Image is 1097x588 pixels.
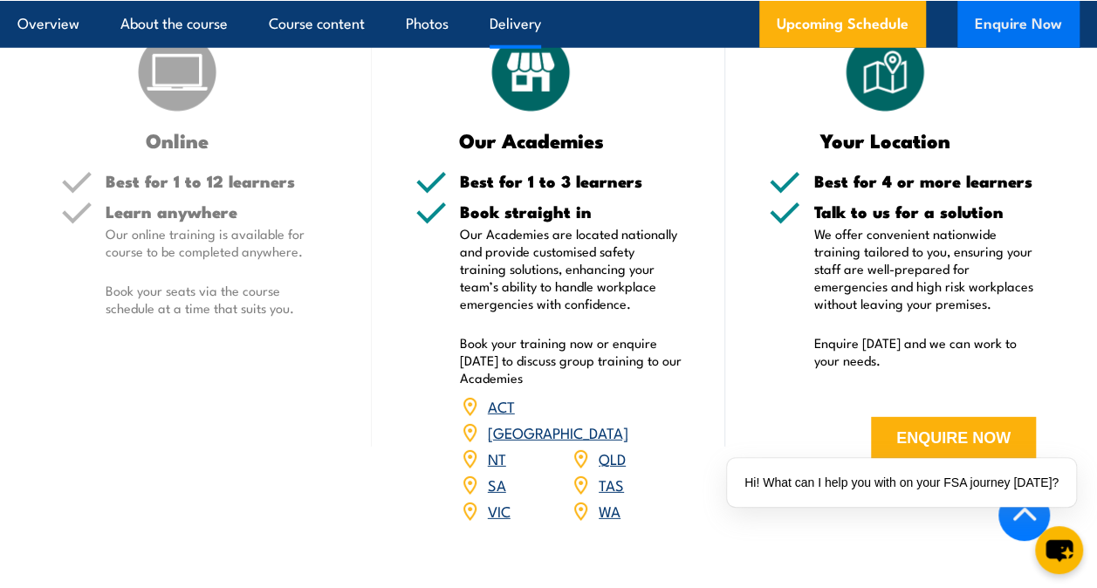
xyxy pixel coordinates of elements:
a: ACT [488,395,515,416]
button: chat-button [1035,526,1083,574]
p: Book your training now or enquire [DATE] to discuss group training to our Academies [460,334,682,386]
p: We offer convenient nationwide training tailored to you, ensuring your staff are well-prepared fo... [813,225,1036,312]
p: Book your seats via the course schedule at a time that suits you. [106,282,328,317]
h5: Book straight in [460,203,682,220]
a: VIC [488,500,511,521]
h5: Talk to us for a solution [813,203,1036,220]
h3: Our Academies [415,130,648,150]
h5: Best for 1 to 12 learners [106,173,328,189]
h5: Best for 4 or more learners [813,173,1036,189]
p: Enquire [DATE] and we can work to your needs. [813,334,1036,369]
p: Our Academies are located nationally and provide customised safety training solutions, enhancing ... [460,225,682,312]
h3: Your Location [769,130,1001,150]
a: NT [488,448,506,468]
a: QLD [599,448,626,468]
h5: Best for 1 to 3 learners [460,173,682,189]
h3: Online [61,130,293,150]
h5: Learn anywhere [106,203,328,220]
div: Hi! What can I help you with on your FSA journey [DATE]? [727,458,1076,507]
a: SA [488,474,506,495]
p: Our online training is available for course to be completed anywhere. [106,225,328,260]
a: [GEOGRAPHIC_DATA] [488,421,628,442]
a: WA [599,500,620,521]
a: TAS [599,474,624,495]
button: ENQUIRE NOW [871,417,1036,464]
